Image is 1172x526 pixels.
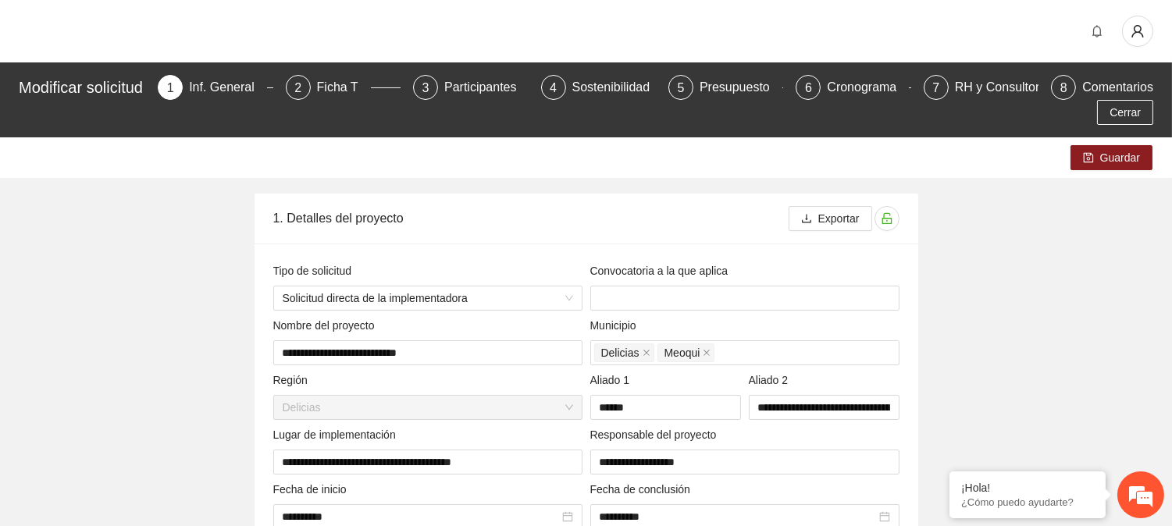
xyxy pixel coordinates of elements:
span: Municipio [590,317,643,334]
div: Comentarios [1082,75,1153,100]
span: 8 [1060,81,1067,94]
span: Exportar [818,210,860,227]
span: close [643,349,650,357]
div: Ficha T [317,75,371,100]
span: Convocatoria a la que aplica [590,262,734,279]
span: Aliado 2 [749,371,794,389]
span: Fecha de conclusión [590,481,696,498]
div: 4Sostenibilidad [541,75,656,100]
span: Meoqui [657,343,715,362]
span: 7 [932,81,939,94]
span: 3 [422,81,429,94]
span: 5 [678,81,685,94]
span: bell [1085,25,1109,37]
span: Meoqui [664,344,700,361]
span: download [801,213,812,226]
span: 1 [167,81,174,94]
div: Modificar solicitud [19,75,148,100]
div: 8Comentarios [1051,75,1153,100]
div: Sostenibilidad [572,75,663,100]
div: Minimizar ventana de chat en vivo [256,8,294,45]
div: ¡Hola! [961,482,1094,494]
span: 6 [805,81,812,94]
span: Región [273,371,314,389]
span: Delicias [601,344,639,361]
span: user [1123,24,1152,38]
div: 1Inf. General [158,75,273,100]
div: Presupuesto [700,75,782,100]
div: 3Participantes [413,75,528,100]
span: unlock [875,212,899,225]
span: Responsable del proyecto [590,426,723,443]
p: ¿Cómo puedo ayudarte? [961,496,1094,508]
span: close [703,349,711,357]
div: 1. Detalles del proyecto [273,196,789,240]
div: Cronograma [827,75,909,100]
div: Chatee con nosotros ahora [81,80,262,100]
button: bell [1085,19,1110,44]
span: 2 [294,81,301,94]
span: 4 [550,81,557,94]
div: Participantes [444,75,529,100]
span: Estamos en línea. [91,173,216,331]
textarea: Escriba su mensaje y pulse “Intro” [8,356,297,410]
div: 2Ficha T [286,75,401,100]
span: Lugar de implementación [273,426,402,443]
div: 7RH y Consultores [924,75,1038,100]
div: RH y Consultores [955,75,1065,100]
button: Cerrar [1097,100,1153,125]
span: Delicias [594,343,654,362]
span: save [1083,152,1094,165]
span: Guardar [1100,149,1140,166]
div: Inf. General [189,75,267,100]
button: saveGuardar [1070,145,1152,170]
div: 5Presupuesto [668,75,783,100]
button: unlock [875,206,899,231]
span: Aliado 1 [590,371,636,389]
span: Cerrar [1110,104,1141,121]
span: Fecha de inicio [273,481,353,498]
button: user [1122,16,1153,47]
span: Nombre del proyecto [273,317,381,334]
span: Tipo de solicitud [273,262,358,279]
span: Delicias [283,396,573,419]
div: 6Cronograma [796,75,910,100]
button: downloadExportar [789,206,872,231]
span: Solicitud directa de la implementadora [283,286,573,310]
